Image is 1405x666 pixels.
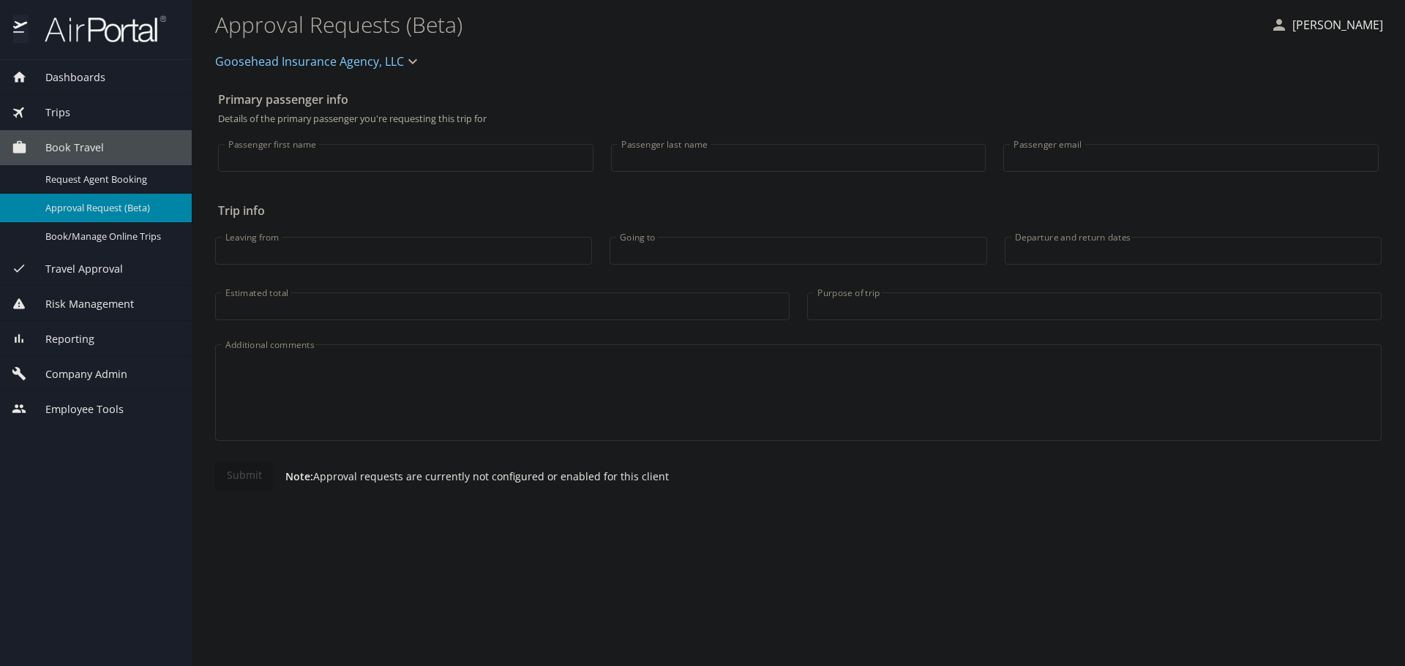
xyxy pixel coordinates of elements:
[209,47,427,76] button: Goosehead Insurance Agency, LLC
[13,15,29,43] img: icon-airportal.png
[27,366,127,382] span: Company Admin
[27,296,134,312] span: Risk Management
[27,140,104,156] span: Book Travel
[27,261,123,277] span: Travel Approval
[285,469,313,483] strong: Note:
[1288,16,1383,34] p: [PERSON_NAME]
[27,69,105,86] span: Dashboards
[27,401,124,417] span: Employee Tools
[27,105,70,121] span: Trips
[45,201,174,215] span: Approval Request (Beta)
[218,88,1379,111] h2: Primary passenger info
[218,199,1379,222] h2: Trip info
[215,1,1259,47] h1: Approval Requests (Beta)
[29,15,166,43] img: airportal-logo.png
[1264,12,1389,38] button: [PERSON_NAME]
[27,331,94,347] span: Reporting
[215,51,404,72] span: Goosehead Insurance Agency, LLC
[45,230,174,243] span: Book/Manage Online Trips
[45,173,174,186] span: Request Agent Booking
[218,114,1379,124] p: Details of the primary passenger you're requesting this trip for
[274,469,669,484] p: Approval requests are currently not configured or enabled for this client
